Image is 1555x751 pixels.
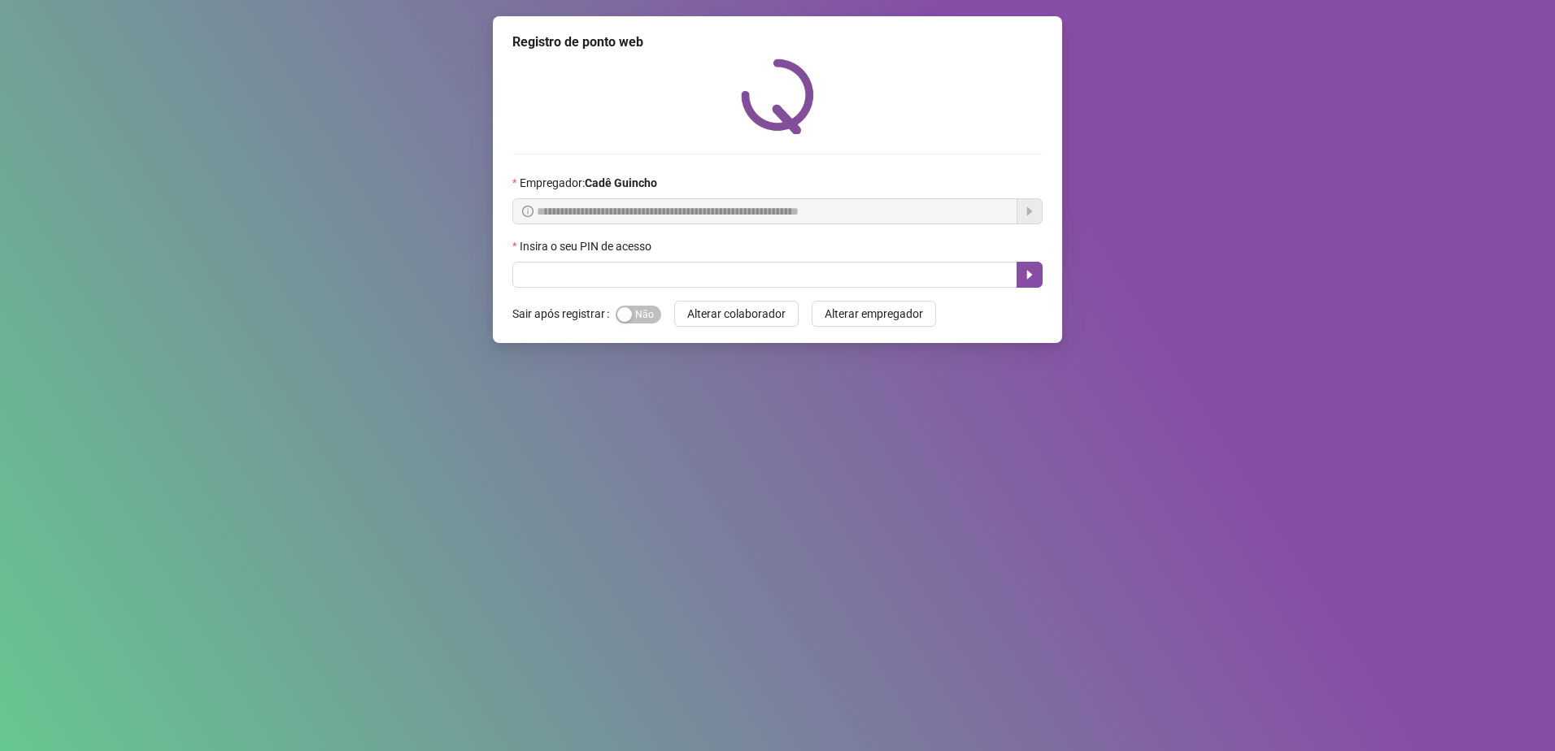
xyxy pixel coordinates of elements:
[741,59,814,134] img: QRPoint
[825,305,923,323] span: Alterar empregador
[512,237,662,255] label: Insira o seu PIN de acesso
[674,301,799,327] button: Alterar colaborador
[1023,268,1036,281] span: caret-right
[512,33,1043,52] div: Registro de ponto web
[687,305,786,323] span: Alterar colaborador
[812,301,936,327] button: Alterar empregador
[522,206,534,217] span: info-circle
[512,301,616,327] label: Sair após registrar
[520,174,657,192] span: Empregador :
[585,176,657,189] strong: Cadê Guincho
